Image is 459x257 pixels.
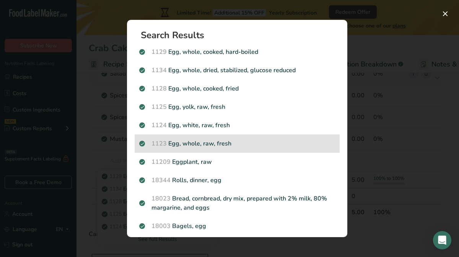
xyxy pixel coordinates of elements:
span: 1124 [151,121,167,129]
span: 18003 [151,222,171,230]
p: Egg, white, raw, fresh [139,121,335,130]
p: Bagels, egg [139,221,335,231]
span: 1128 [151,84,167,93]
p: Egg, whole, cooked, fried [139,84,335,93]
span: 11209 [151,158,171,166]
span: 1129 [151,48,167,56]
p: Egg, whole, raw, fresh [139,139,335,148]
div: Open Intercom Messenger [433,231,451,249]
span: 18344 [151,176,171,184]
span: 1134 [151,66,167,74]
p: Egg, yolk, raw, fresh [139,102,335,112]
p: Bread, cornbread, dry mix, prepared with 2% milk, 80% margarine, and eggs [139,194,335,212]
h1: Search Results [141,31,340,40]
span: 18023 [151,194,171,203]
p: Eggplant, raw [139,157,335,166]
span: 1123 [151,139,167,148]
span: 1125 [151,103,167,111]
p: Egg, whole, dried, stabilized, glucose reduced [139,66,335,75]
p: Rolls, dinner, egg [139,176,335,185]
p: Egg, whole, cooked, hard-boiled [139,47,335,57]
